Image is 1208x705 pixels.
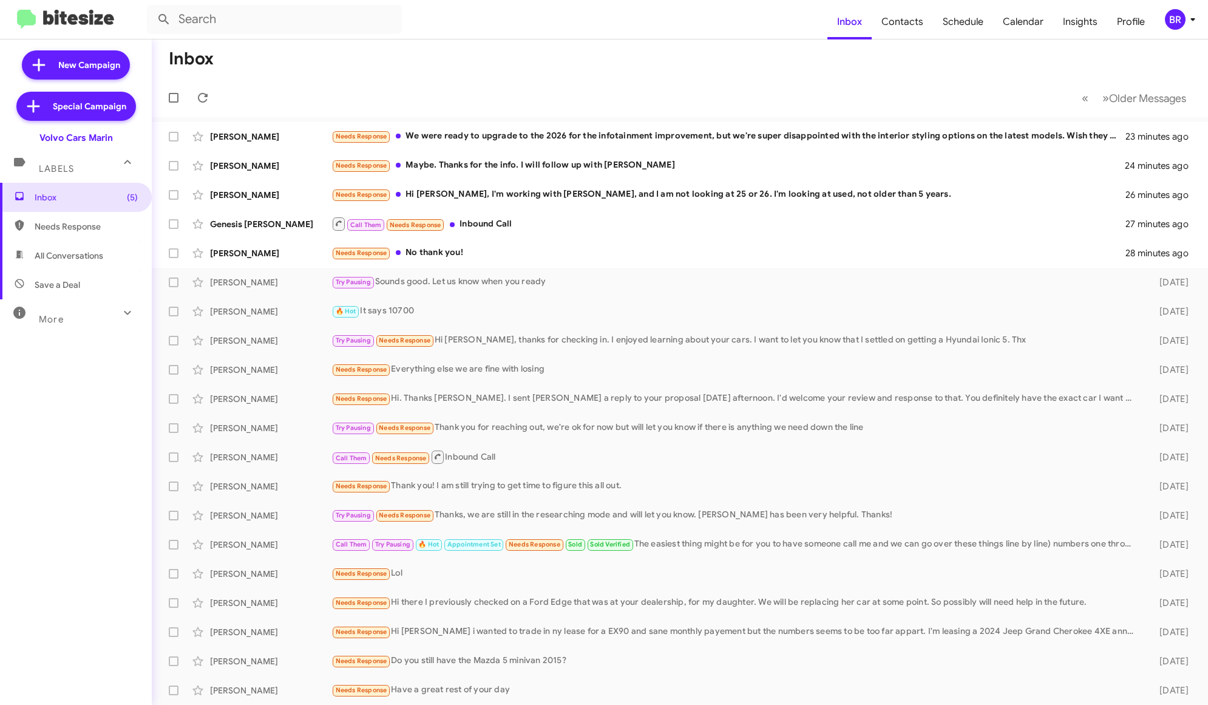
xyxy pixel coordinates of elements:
[336,686,387,694] span: Needs Response
[53,100,126,112] span: Special Campaign
[1139,393,1198,405] div: [DATE]
[336,336,371,344] span: Try Pausing
[22,50,130,80] a: New Campaign
[1139,684,1198,696] div: [DATE]
[336,454,367,462] span: Call Them
[210,422,331,434] div: [PERSON_NAME]
[379,336,430,344] span: Needs Response
[336,424,371,432] span: Try Pausing
[16,92,136,121] a: Special Campaign
[39,163,74,174] span: Labels
[1095,86,1193,111] button: Next
[210,626,331,638] div: [PERSON_NAME]
[331,333,1139,347] div: Hi [PERSON_NAME], thanks for checking in. I enjoyed learning about your cars. I want to let you k...
[993,4,1053,39] a: Calendar
[210,684,331,696] div: [PERSON_NAME]
[375,540,410,548] span: Try Pausing
[210,131,331,143] div: [PERSON_NAME]
[336,570,387,577] span: Needs Response
[1075,86,1193,111] nav: Page navigation example
[336,628,387,636] span: Needs Response
[331,625,1139,639] div: Hi [PERSON_NAME] i wanted to trade in ny lease for a EX90 and sane monthly payement but the numbe...
[447,540,501,548] span: Appointment Set
[336,599,387,607] span: Needs Response
[1139,568,1198,580] div: [DATE]
[379,424,430,432] span: Needs Response
[35,191,138,203] span: Inbox
[336,132,387,140] span: Needs Response
[210,276,331,288] div: [PERSON_NAME]
[331,654,1139,668] div: Do you still have the Mazda 5 minivan 2015?
[169,49,214,69] h1: Inbox
[331,129,1125,143] div: We were ready to upgrade to the 2026 for the infotainment improvement, but we're super disappoint...
[210,393,331,405] div: [PERSON_NAME]
[331,158,1125,172] div: Maybe. Thanks for the info. I will follow up with [PERSON_NAME]
[1109,92,1186,105] span: Older Messages
[1125,189,1198,201] div: 26 minutes ago
[350,221,382,229] span: Call Them
[331,537,1139,551] div: The easiest thing might be for you to have someone call me and we can go over these things line b...
[210,305,331,318] div: [PERSON_NAME]
[379,511,430,519] span: Needs Response
[1139,655,1198,667] div: [DATE]
[331,275,1139,289] div: Sounds good. Let us know when you ready
[35,279,80,291] span: Save a Deal
[331,421,1139,435] div: Thank you for reaching out, we're ok for now but will let you know if there is anything we need d...
[331,479,1139,493] div: Thank you! I am still trying to get time to figure this all out.
[1139,364,1198,376] div: [DATE]
[336,540,367,548] span: Call Them
[336,366,387,373] span: Needs Response
[210,189,331,201] div: [PERSON_NAME]
[1074,86,1096,111] button: Previous
[1139,509,1198,522] div: [DATE]
[336,511,371,519] span: Try Pausing
[35,250,103,262] span: All Conversations
[1139,422,1198,434] div: [DATE]
[1139,276,1198,288] div: [DATE]
[1155,9,1195,30] button: BR
[331,304,1139,318] div: It says 10700
[872,4,933,39] a: Contacts
[331,449,1139,465] div: Inbound Call
[1102,90,1109,106] span: »
[1082,90,1088,106] span: «
[1125,131,1198,143] div: 23 minutes ago
[1053,4,1107,39] a: Insights
[331,216,1125,231] div: Inbound Call
[1139,626,1198,638] div: [DATE]
[1125,218,1198,230] div: 27 minutes ago
[331,596,1139,610] div: Hi there I previously checked on a Ford Edge that was at your dealership, for my daughter. We wil...
[590,540,630,548] span: Sold Verified
[336,307,356,315] span: 🔥 Hot
[336,482,387,490] span: Needs Response
[1139,335,1198,347] div: [DATE]
[336,395,387,403] span: Needs Response
[331,392,1139,406] div: Hi. Thanks [PERSON_NAME]. I sent [PERSON_NAME] a reply to your proposal [DATE] afternoon. I'd wel...
[390,221,441,229] span: Needs Response
[210,597,331,609] div: [PERSON_NAME]
[331,188,1125,202] div: Hi [PERSON_NAME], I'm working with [PERSON_NAME], and I am not looking at 25 or 26. I'm looking a...
[210,509,331,522] div: [PERSON_NAME]
[210,364,331,376] div: [PERSON_NAME]
[331,508,1139,522] div: Thanks, we are still in the researching mode and will let you know. [PERSON_NAME] has been very h...
[147,5,402,34] input: Search
[210,160,331,172] div: [PERSON_NAME]
[331,363,1139,376] div: Everything else we are fine with losing
[1125,160,1198,172] div: 24 minutes ago
[336,162,387,169] span: Needs Response
[210,539,331,551] div: [PERSON_NAME]
[1125,247,1198,259] div: 28 minutes ago
[1139,539,1198,551] div: [DATE]
[933,4,993,39] a: Schedule
[1107,4,1155,39] a: Profile
[39,132,113,144] div: Volvo Cars Marin
[210,218,331,230] div: Genesis [PERSON_NAME]
[827,4,872,39] a: Inbox
[1165,9,1186,30] div: BR
[39,314,64,325] span: More
[418,540,439,548] span: 🔥 Hot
